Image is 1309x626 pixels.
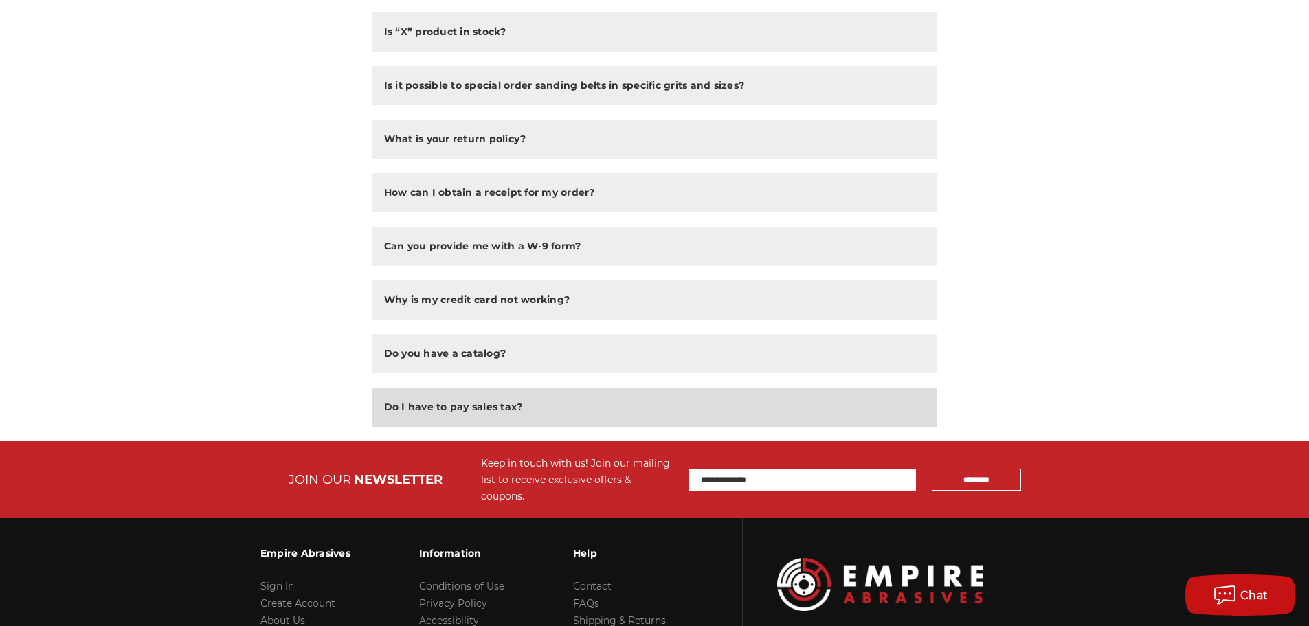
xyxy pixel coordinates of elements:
[372,173,938,212] button: How can I obtain a receipt for my order?
[372,227,938,266] button: Can you provide me with a W-9 form?
[777,558,983,611] img: Empire Abrasives Logo Image
[573,580,612,592] a: Contact
[481,455,675,504] div: Keep in touch with us! Join our mailing list to receive exclusive offers & coupons.
[384,346,506,361] h2: Do you have a catalog?
[384,78,745,93] h2: Is it possible to special order sanding belts in specific grits and sizes?
[260,539,350,568] h3: Empire Abrasives
[260,580,294,592] a: Sign In
[419,597,487,610] a: Privacy Policy
[372,66,938,105] button: Is it possible to special order sanding belts in specific grits and sizes?
[419,580,504,592] a: Conditions of Use
[384,132,526,146] h2: What is your return policy?
[1185,574,1295,616] button: Chat
[573,539,666,568] h3: Help
[384,293,570,307] h2: Why is my credit card not working?
[384,400,523,414] h2: Do I have to pay sales tax?
[289,472,351,487] span: JOIN OUR
[372,388,938,427] button: Do I have to pay sales tax?
[372,120,938,159] button: What is your return policy?
[384,186,595,200] h2: How can I obtain a receipt for my order?
[384,25,506,39] h2: Is “X” product in stock?
[372,334,938,373] button: Do you have a catalog?
[372,12,938,52] button: Is “X” product in stock?
[573,597,599,610] a: FAQs
[1240,589,1268,602] span: Chat
[372,280,938,320] button: Why is my credit card not working?
[260,597,335,610] a: Create Account
[354,472,443,487] span: NEWSLETTER
[384,239,581,254] h2: Can you provide me with a W-9 form?
[419,539,504,568] h3: Information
